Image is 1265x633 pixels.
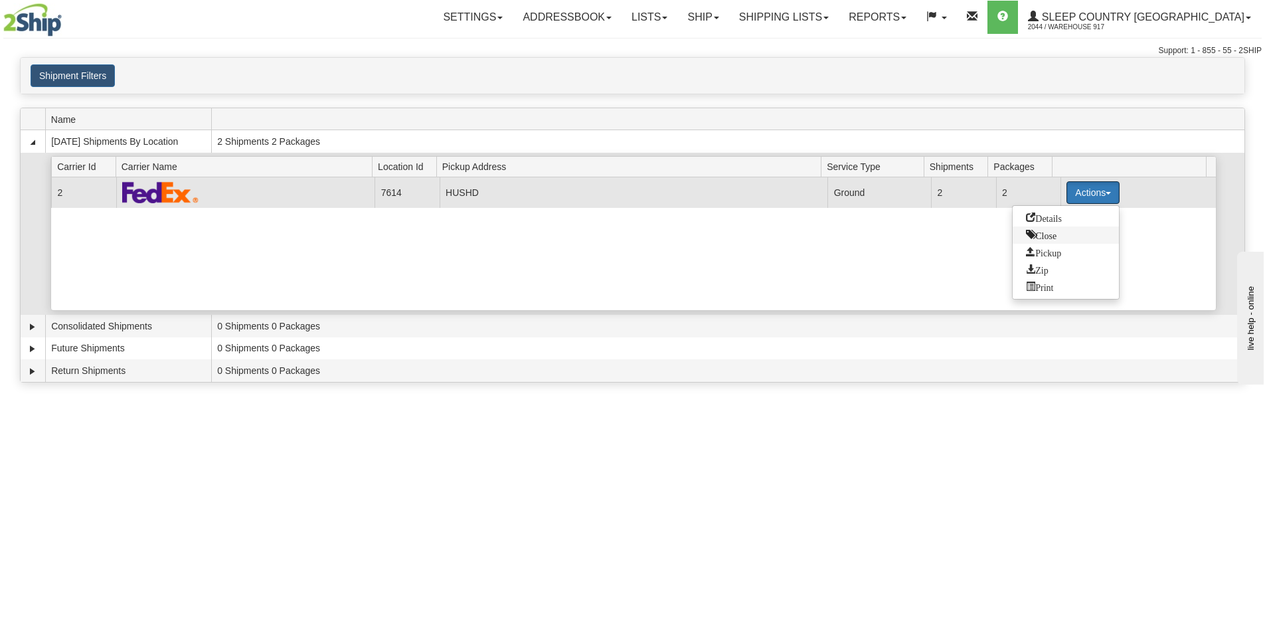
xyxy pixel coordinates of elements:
td: 2 [996,177,1060,207]
a: Expand [26,342,39,355]
button: Actions [1066,181,1120,204]
a: Expand [26,365,39,378]
td: Ground [827,177,931,207]
td: 2 [51,177,116,207]
a: Zip and Download All Shipping Documents [1013,261,1119,278]
a: Lists [622,1,677,34]
a: Shipping lists [729,1,839,34]
img: FedEx Express® [122,181,199,203]
div: live help - online [10,11,123,21]
span: Print [1026,282,1053,291]
span: 2044 / Warehouse 917 [1028,21,1128,34]
a: Reports [839,1,916,34]
td: 0 Shipments 0 Packages [211,359,1244,382]
span: Details [1026,213,1062,222]
a: Request a carrier pickup [1013,244,1119,261]
td: Consolidated Shipments [45,315,211,337]
td: 7614 [375,177,439,207]
a: Settings [433,1,513,34]
td: 0 Shipments 0 Packages [211,315,1244,337]
td: 0 Shipments 0 Packages [211,337,1244,360]
span: Carrier Id [57,156,116,177]
div: Support: 1 - 855 - 55 - 2SHIP [3,45,1262,56]
span: Close [1026,230,1056,239]
a: Sleep Country [GEOGRAPHIC_DATA] 2044 / Warehouse 917 [1018,1,1261,34]
span: Packages [993,156,1052,177]
span: Pickup [1026,247,1061,256]
span: Location Id [378,156,436,177]
span: Sleep Country [GEOGRAPHIC_DATA] [1039,11,1244,23]
iframe: chat widget [1234,248,1264,384]
a: Collapse [26,136,39,149]
span: Shipments [930,156,988,177]
a: Expand [26,320,39,333]
td: 2 [931,177,995,207]
a: Close this group [1013,226,1119,244]
td: Future Shipments [45,337,211,360]
span: Pickup Address [442,156,821,177]
td: 2 Shipments 2 Packages [211,130,1244,153]
img: logo2044.jpg [3,3,62,37]
span: Name [51,109,211,130]
span: Carrier Name [122,156,373,177]
span: Service Type [827,156,924,177]
td: Return Shipments [45,359,211,382]
td: HUSHD [440,177,828,207]
a: Ship [677,1,728,34]
td: [DATE] Shipments By Location [45,130,211,153]
button: Shipment Filters [31,64,115,87]
a: Print or Download All Shipping Documents in one file [1013,278,1119,296]
span: Zip [1026,264,1048,274]
a: Go to Details view [1013,209,1119,226]
a: Addressbook [513,1,622,34]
